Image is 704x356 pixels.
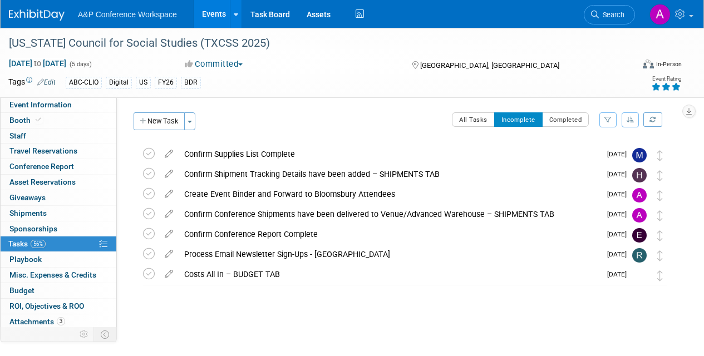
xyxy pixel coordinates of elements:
[649,4,671,25] img: Amanda Oney
[66,77,102,88] div: ABC-CLIO
[599,11,624,19] span: Search
[36,117,41,123] i: Booth reservation complete
[632,248,647,263] img: Rhianna Blackburn
[651,76,681,82] div: Event Rating
[159,229,179,239] a: edit
[179,265,600,284] div: Costs All In – BUDGET TAB
[1,159,116,174] a: Conference Report
[607,270,632,278] span: [DATE]
[31,240,46,248] span: 56%
[9,146,77,155] span: Travel Reservations
[9,209,47,217] span: Shipments
[542,112,589,127] button: Completed
[9,286,35,295] span: Budget
[78,10,177,19] span: A&P Conference Workspace
[9,270,96,279] span: Misc. Expenses & Credits
[1,97,116,112] a: Event Information
[179,185,600,204] div: Create Event Binder and Forward to Bloomsbury Attendees
[1,314,116,329] a: Attachments3
[643,112,662,127] a: Refresh
[1,128,116,144] a: Staff
[1,236,116,251] a: Tasks56%
[8,58,67,68] span: [DATE] [DATE]
[657,230,663,241] i: Move task
[584,5,635,24] a: Search
[37,78,56,86] a: Edit
[607,210,632,218] span: [DATE]
[494,112,543,127] button: Incomplete
[607,190,632,198] span: [DATE]
[632,228,647,243] img: Erin Conklin
[9,177,76,186] span: Asset Reservations
[75,327,94,342] td: Personalize Event Tab Strip
[420,61,559,70] span: [GEOGRAPHIC_DATA], [GEOGRAPHIC_DATA]
[159,169,179,179] a: edit
[9,9,65,21] img: ExhibitDay
[9,193,46,202] span: Giveaways
[9,162,74,171] span: Conference Report
[106,77,132,88] div: Digital
[452,112,495,127] button: All Tasks
[607,170,632,178] span: [DATE]
[657,210,663,221] i: Move task
[179,165,600,184] div: Confirm Shipment Tracking Details have been added – SHIPMENTS TAB
[1,268,116,283] a: Misc. Expenses & Credits
[607,250,632,258] span: [DATE]
[57,317,65,325] span: 3
[657,190,663,201] i: Move task
[607,230,632,238] span: [DATE]
[9,100,72,109] span: Event Information
[159,209,179,219] a: edit
[632,208,647,222] img: Amanda Oney
[657,250,663,261] i: Move task
[632,148,647,162] img: Mark Strong
[9,116,43,125] span: Booth
[657,170,663,181] i: Move task
[181,58,247,70] button: Committed
[1,283,116,298] a: Budget
[179,225,600,244] div: Confirm Conference Report Complete
[136,77,151,88] div: US
[657,270,663,281] i: Move task
[5,33,624,53] div: [US_STATE] Council for Social Studies (TXCSS 2025)
[1,299,116,314] a: ROI, Objectives & ROO
[134,112,185,130] button: New Task
[1,144,116,159] a: Travel Reservations
[632,168,647,182] img: Hannah Siegel
[155,77,177,88] div: FY26
[159,189,179,199] a: edit
[159,149,179,159] a: edit
[9,255,42,264] span: Playbook
[32,59,43,68] span: to
[583,58,682,75] div: Event Format
[8,76,56,89] td: Tags
[179,145,600,164] div: Confirm Supplies List Complete
[179,245,600,264] div: Process Email Newsletter Sign-Ups - [GEOGRAPHIC_DATA]
[159,249,179,259] a: edit
[643,60,654,68] img: Format-Inperson.png
[9,301,84,310] span: ROI, Objectives & ROO
[656,60,682,68] div: In-Person
[1,252,116,267] a: Playbook
[179,205,600,224] div: Confirm Conference Shipments have been delivered to Venue/Advanced Warehouse – SHIPMENTS TAB
[657,150,663,161] i: Move task
[607,150,632,158] span: [DATE]
[9,131,26,140] span: Staff
[8,239,46,248] span: Tasks
[1,190,116,205] a: Giveaways
[9,317,65,326] span: Attachments
[94,327,117,342] td: Toggle Event Tabs
[1,113,116,128] a: Booth
[1,206,116,221] a: Shipments
[68,61,92,68] span: (5 days)
[181,77,201,88] div: BDR
[1,175,116,190] a: Asset Reservations
[1,221,116,236] a: Sponsorships
[632,188,647,202] img: Amanda Oney
[632,268,649,308] img: Anne Weston
[9,224,57,233] span: Sponsorships
[159,269,179,279] a: edit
